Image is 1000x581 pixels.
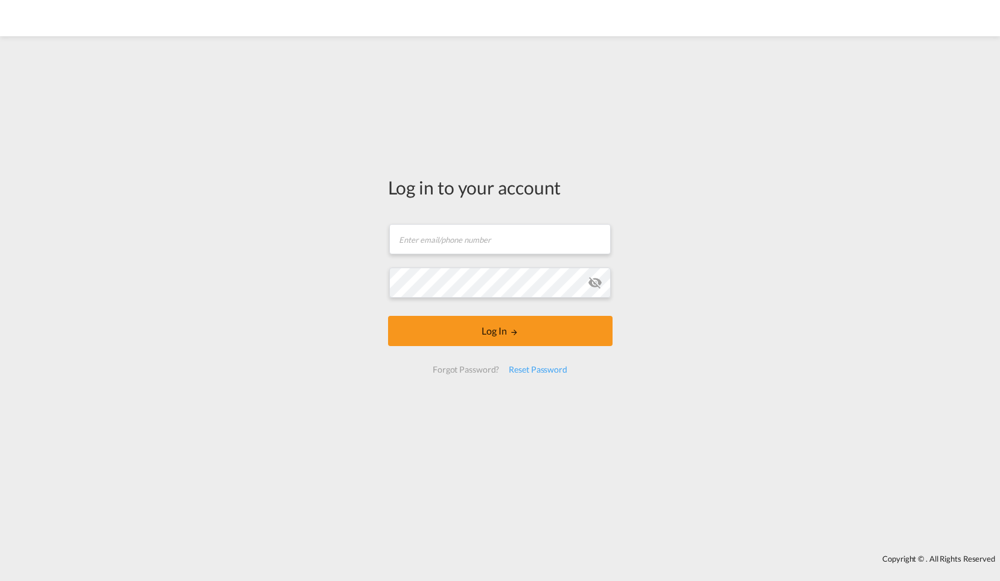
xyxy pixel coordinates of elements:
div: Log in to your account [388,175,613,200]
div: Reset Password [504,359,572,380]
div: Forgot Password? [428,359,504,380]
md-icon: icon-eye-off [588,275,602,290]
button: LOGIN [388,316,613,346]
input: Enter email/phone number [389,224,611,254]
